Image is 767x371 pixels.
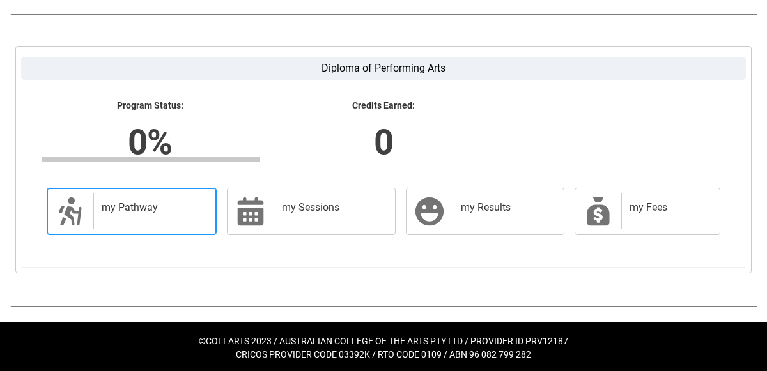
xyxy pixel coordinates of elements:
[406,188,564,235] a: my Results
[55,196,86,227] span: Description of icon when needed
[42,157,260,162] div: Progress Bar
[10,8,757,20] img: REDU_GREY_LINE
[630,201,707,214] h2: my Fees
[198,116,568,168] lightning-formatted-number: 0
[583,196,614,227] span: My Payments
[42,100,260,112] lightning-formatted-text: Program Status:
[227,188,396,235] a: my Sessions
[575,188,720,235] a: my Fees
[102,201,203,214] h2: my Pathway
[21,57,746,80] label: Diploma of Performing Arts
[461,201,551,214] h2: my Results
[275,100,493,112] lightning-formatted-text: Credits Earned:
[10,299,757,312] img: REDU_GREY_LINE
[47,188,217,235] a: my Pathway
[282,201,382,214] h2: my Sessions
